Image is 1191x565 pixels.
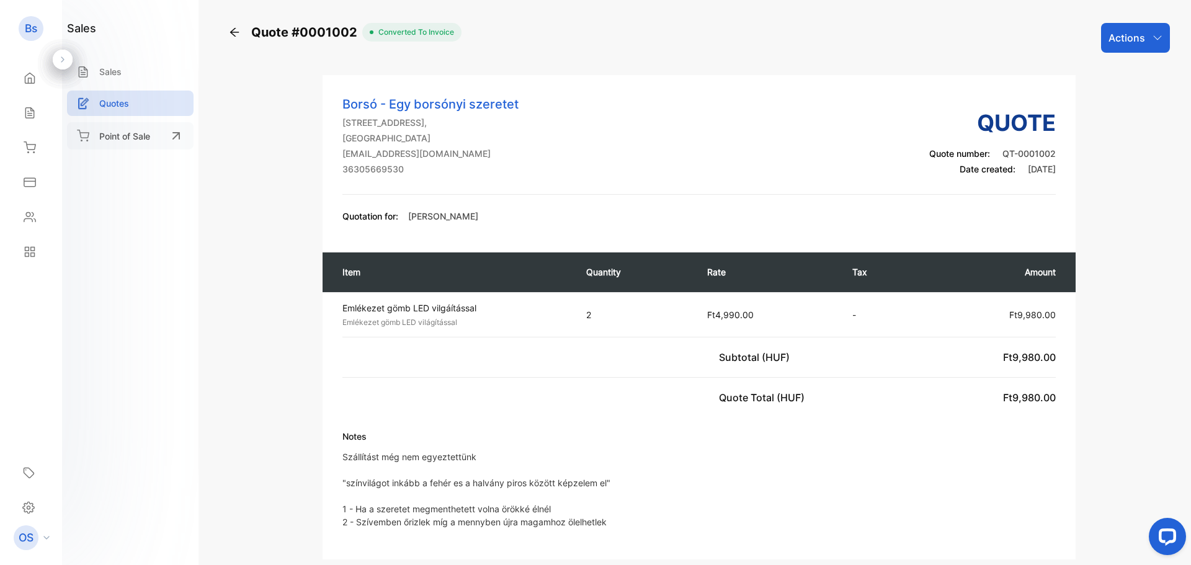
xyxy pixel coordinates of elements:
[1108,30,1145,45] p: Actions
[1101,23,1170,53] button: Actions
[342,317,573,328] p: Emlékezet gömb LED világítással
[19,530,33,546] p: OS
[1139,513,1191,565] iframe: LiveChat chat widget
[1002,148,1056,159] span: QT-0001002
[342,301,573,314] p: Emlékezet gömb LED vilgáítással
[852,308,908,321] p: -
[342,131,519,145] p: [GEOGRAPHIC_DATA]
[67,91,194,116] a: Quotes
[99,97,129,110] p: Quotes
[929,106,1056,140] h3: Quote
[99,65,122,78] p: Sales
[586,265,682,278] p: Quantity
[251,23,362,42] span: Quote #0001002
[342,210,398,223] p: Quotation for:
[342,95,519,113] p: Borsó - Egy borsónyi szeretet
[67,20,96,37] h1: sales
[99,130,150,143] p: Point of Sale
[67,59,194,84] a: Sales
[933,265,1056,278] p: Amount
[707,309,754,320] span: Ft4,990.00
[342,450,610,528] p: Szállítást még nem egyeztettünk "színvilágot inkább a fehér es a halvány piros között képzelem el...
[929,162,1056,176] p: Date created:
[1028,164,1056,174] span: [DATE]
[929,147,1056,160] p: Quote number:
[342,430,610,443] p: Notes
[342,116,519,129] p: [STREET_ADDRESS],
[1009,309,1056,320] span: Ft9,980.00
[25,20,37,37] p: Bs
[373,27,454,38] span: Converted To Invoice
[342,162,519,176] p: 36305669530
[342,147,519,160] p: [EMAIL_ADDRESS][DOMAIN_NAME]
[67,122,194,149] a: Point of Sale
[719,350,795,365] p: Subtotal (HUF)
[586,308,682,321] p: 2
[719,390,810,405] p: Quote Total (HUF)
[408,210,478,223] p: [PERSON_NAME]
[342,265,561,278] p: Item
[1003,351,1056,363] span: Ft9,980.00
[707,265,827,278] p: Rate
[852,265,908,278] p: Tax
[1003,391,1056,404] span: Ft9,980.00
